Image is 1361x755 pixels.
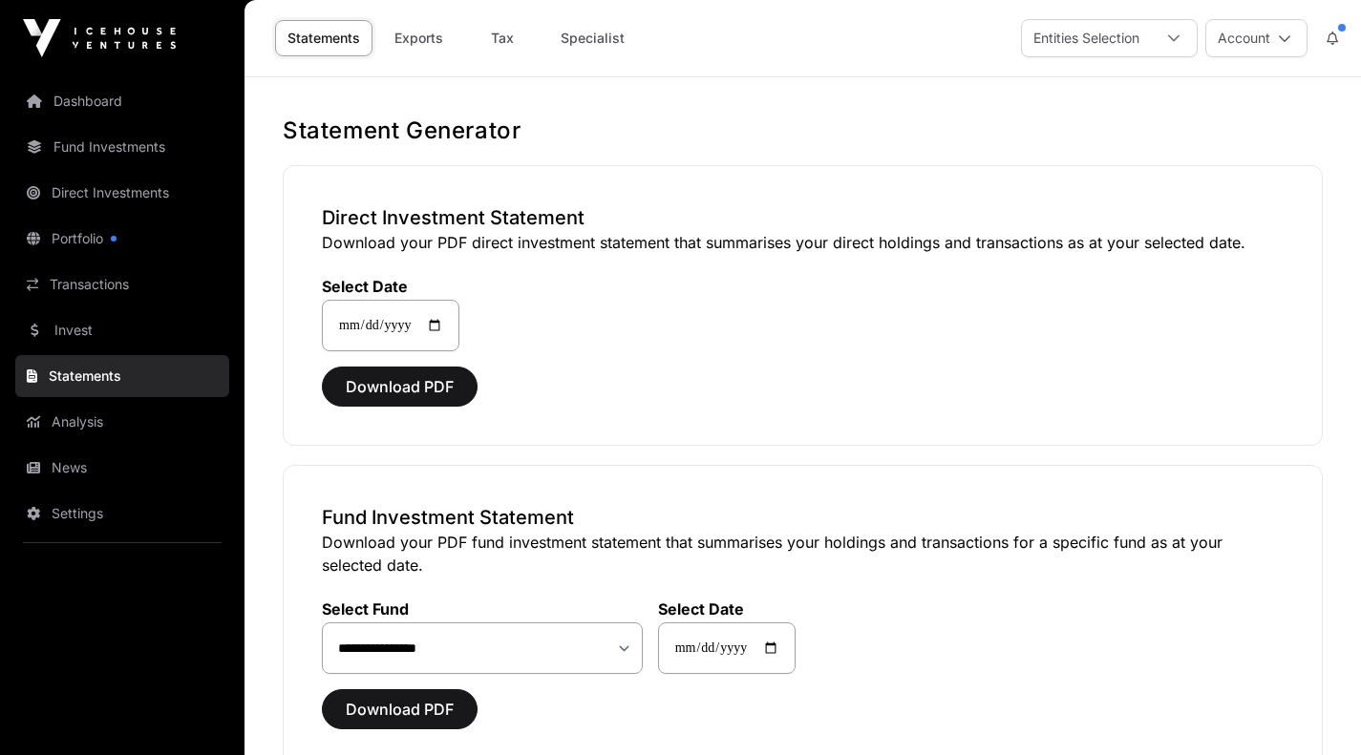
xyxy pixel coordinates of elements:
a: Statements [275,20,372,56]
a: Download PDF [322,386,478,405]
a: Dashboard [15,80,229,122]
a: Specialist [548,20,637,56]
a: Settings [15,493,229,535]
a: Portfolio [15,218,229,260]
span: Download PDF [346,698,454,721]
a: Fund Investments [15,126,229,168]
img: Icehouse Ventures Logo [23,19,176,57]
a: Download PDF [322,708,478,727]
label: Select Date [322,277,459,296]
p: Download your PDF fund investment statement that summarises your holdings and transactions for a ... [322,531,1284,577]
p: Download your PDF direct investment statement that summarises your direct holdings and transactio... [322,231,1284,254]
a: Transactions [15,263,229,305]
label: Select Fund [322,599,643,619]
a: Statements [15,355,229,397]
a: Exports [380,20,457,56]
button: Account [1205,19,1308,57]
a: News [15,447,229,489]
iframe: Chat Widget [1265,663,1361,755]
a: Tax [464,20,541,56]
label: Select Date [658,599,796,619]
a: Direct Investments [15,172,229,214]
h1: Statement Generator [283,115,1323,146]
a: Invest [15,309,229,351]
a: Analysis [15,401,229,443]
button: Download PDF [322,367,478,407]
button: Download PDF [322,689,478,729]
h3: Fund Investment Statement [322,504,1284,531]
div: Entities Selection [1022,20,1151,56]
span: Download PDF [346,375,454,398]
h3: Direct Investment Statement [322,204,1284,231]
